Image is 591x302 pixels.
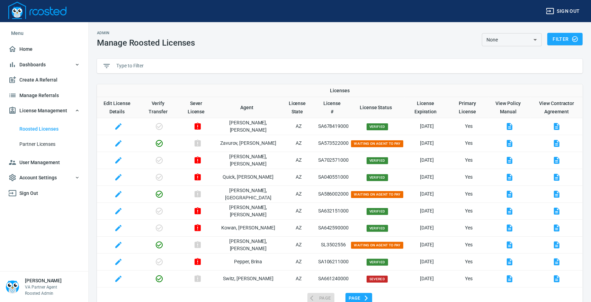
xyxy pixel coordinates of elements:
a: Partner Licenses [6,136,83,152]
p: [DATE] [405,190,449,198]
span: Partner Licenses [19,140,80,149]
p: Yes [449,241,489,248]
p: Yes [449,258,489,265]
span: Roosted Licenses [19,125,80,133]
p: [DATE] [405,157,449,164]
h6: [PERSON_NAME] [25,277,62,284]
p: SA573522000 [317,140,350,147]
p: [DATE] [405,123,449,130]
p: AZ [280,258,317,265]
p: SA678419000 [317,123,350,130]
p: SA040551000 [317,173,350,181]
p: AZ [280,140,317,147]
th: Edit License Details [97,97,140,118]
h1: Manage Roosted Licenses [97,38,195,48]
p: SL3502556 [317,241,350,248]
p: SA106211000 [317,258,350,265]
p: [PERSON_NAME] , [PERSON_NAME] [216,238,280,252]
p: [PERSON_NAME] , [GEOGRAPHIC_DATA] [216,187,280,201]
p: AZ [280,224,317,232]
p: Roosted Admin [25,290,62,296]
p: Quick , [PERSON_NAME] [216,173,280,181]
button: Sign out [543,5,583,18]
th: View Policy Manual [489,97,531,118]
p: [PERSON_NAME] , [PERSON_NAME] [216,119,280,134]
p: Kowan , [PERSON_NAME] [216,224,280,232]
span: Home [8,45,80,54]
p: Yes [449,224,489,232]
p: [DATE] [405,224,449,232]
span: License Management [8,106,80,115]
span: Verified [367,208,388,215]
p: [DATE] [405,140,449,147]
span: Create A Referral [8,76,80,84]
p: Yes [449,190,489,198]
h2: Admin [97,31,195,35]
button: Filter [547,33,583,46]
span: Verified [367,157,388,164]
a: Home [6,41,83,57]
th: Licenses [97,84,583,97]
button: License Management [6,103,83,119]
span: Verified [367,225,388,232]
p: [DATE] [405,275,449,282]
li: Menu [6,25,83,41]
th: View Contractor Agreement [531,97,583,118]
p: [PERSON_NAME] , [PERSON_NAME] [216,153,280,168]
p: Yes [449,207,489,215]
th: Toggle SortBy [405,97,449,118]
p: AZ [280,173,317,181]
p: Yes [449,275,489,282]
span: Waiting on Agent to Pay [351,191,403,198]
button: Account Settings [6,170,83,186]
th: Toggle SortBy [216,97,280,118]
p: Zavurov , [PERSON_NAME] [216,140,280,147]
p: AZ [280,123,317,130]
span: Severed [367,276,388,283]
span: User Management [8,158,80,167]
a: Create A Referral [6,72,83,88]
th: Toggle SortBy [317,97,350,118]
p: [PERSON_NAME] , [PERSON_NAME] [216,204,280,218]
p: SA702571000 [317,157,350,164]
p: Yes [449,140,489,147]
button: Dashboards [6,57,83,73]
p: Yes [449,123,489,130]
input: Type to Filter [116,61,577,71]
img: Person [6,280,19,294]
th: Toggle SortBy [280,97,317,118]
img: Logo [8,2,66,19]
p: SA661240000 [317,275,350,282]
th: Toggle SortBy [350,97,405,118]
span: Verified [367,123,388,130]
span: Dashboards [8,60,80,69]
span: Verified [367,259,388,266]
iframe: Chat [562,271,586,297]
span: Sign out [546,7,580,16]
span: Account Settings [8,173,80,182]
th: Toggle SortBy [449,97,489,118]
p: AZ [280,190,317,198]
a: User Management [6,155,83,170]
p: [DATE] [405,207,449,215]
p: AZ [280,275,317,282]
p: SA586002000 [317,190,350,198]
span: Verified [367,174,388,181]
p: AZ [280,157,317,164]
p: SA642590000 [317,224,350,232]
p: AZ [280,207,317,215]
p: AZ [280,241,317,248]
p: SA632151000 [317,207,350,215]
span: Waiting on Agent to Pay [351,140,403,147]
p: Yes [449,157,489,164]
a: Sign Out [6,186,83,201]
p: Pepper , Brina [216,258,280,265]
p: Yes [449,173,489,181]
p: Switz , [PERSON_NAME] [216,275,280,282]
span: Filter [553,35,577,44]
th: Verify Transfer [140,97,179,118]
p: [DATE] [405,258,449,265]
p: [DATE] [405,173,449,181]
p: [DATE] [405,241,449,248]
p: VA Partner Agent [25,284,62,290]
